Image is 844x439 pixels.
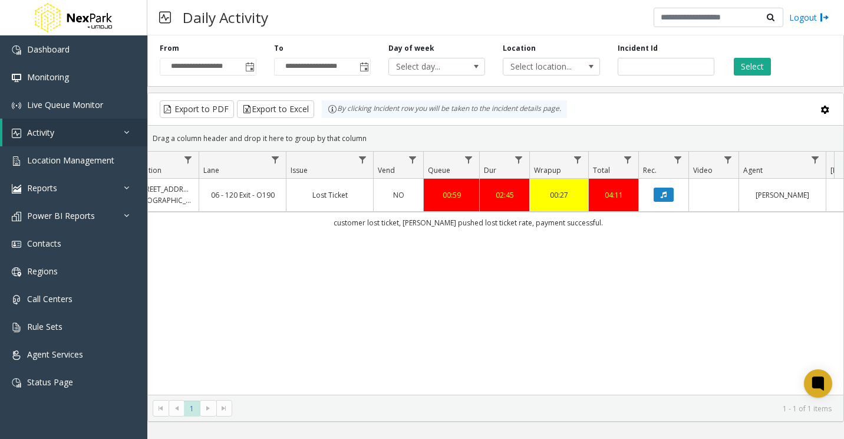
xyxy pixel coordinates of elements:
[357,58,370,75] span: Toggle popup
[12,129,21,138] img: 'icon'
[389,58,466,75] span: Select day...
[503,43,536,54] label: Location
[243,58,256,75] span: Toggle popup
[184,401,200,417] span: Page 1
[180,152,196,168] a: Location Filter Menu
[177,3,274,32] h3: Daily Activity
[12,184,21,194] img: 'icon'
[487,189,522,201] a: 02:45
[27,127,54,138] span: Activity
[789,11,829,24] a: Logout
[2,119,147,146] a: Activity
[27,376,73,388] span: Status Page
[12,156,21,166] img: 'icon'
[405,152,421,168] a: Vend Filter Menu
[328,104,337,114] img: infoIcon.svg
[693,165,713,175] span: Video
[393,190,404,200] span: NO
[27,44,70,55] span: Dashboard
[734,58,771,76] button: Select
[27,321,62,332] span: Rule Sets
[381,189,416,201] a: NO
[388,43,434,54] label: Day of week
[159,3,171,32] img: pageIcon
[484,165,496,175] span: Dur
[620,152,636,168] a: Total Filter Menu
[807,152,823,168] a: Agent Filter Menu
[12,101,21,110] img: 'icon'
[12,323,21,332] img: 'icon'
[355,152,371,168] a: Issue Filter Menu
[537,189,581,201] a: 00:27
[27,238,61,249] span: Contacts
[239,404,832,414] kendo-pager-info: 1 - 1 of 1 items
[160,100,234,118] button: Export to PDF
[27,293,72,304] span: Call Centers
[206,189,279,201] a: 06 - 120 Exit - O190
[27,210,95,221] span: Power BI Reports
[12,212,21,221] img: 'icon'
[274,43,283,54] label: To
[12,73,21,83] img: 'icon'
[291,165,308,175] span: Issue
[27,155,114,166] span: Location Management
[322,100,567,118] div: By clicking Incident row you will be taken to the incident details page.
[12,378,21,388] img: 'icon'
[511,152,527,168] a: Dur Filter Menu
[203,165,219,175] span: Lane
[378,165,395,175] span: Vend
[503,58,580,75] span: Select location...
[160,43,179,54] label: From
[428,165,450,175] span: Queue
[27,182,57,194] span: Reports
[148,152,843,395] div: Data table
[27,349,83,360] span: Agent Services
[148,128,843,149] div: Drag a column header and drop it here to group by that column
[643,165,657,175] span: Rec.
[670,152,686,168] a: Rec. Filter Menu
[720,152,736,168] a: Video Filter Menu
[618,43,658,54] label: Incident Id
[461,152,477,168] a: Queue Filter Menu
[593,165,610,175] span: Total
[12,350,21,360] img: 'icon'
[294,189,366,201] a: Lost Ticket
[27,71,69,83] span: Monitoring
[743,165,763,175] span: Agent
[534,165,561,175] span: Wrapup
[27,266,58,277] span: Regions
[237,100,314,118] button: Export to Excel
[746,189,819,201] a: [PERSON_NAME]
[12,267,21,277] img: 'icon'
[596,189,631,201] a: 04:11
[570,152,586,168] a: Wrapup Filter Menu
[136,184,192,206] a: [STREET_ADDRESS][GEOGRAPHIC_DATA]
[268,152,283,168] a: Lane Filter Menu
[12,240,21,249] img: 'icon'
[820,11,829,24] img: logout
[12,45,21,55] img: 'icon'
[12,295,21,304] img: 'icon'
[431,189,472,201] a: 00:59
[27,99,103,110] span: Live Queue Monitor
